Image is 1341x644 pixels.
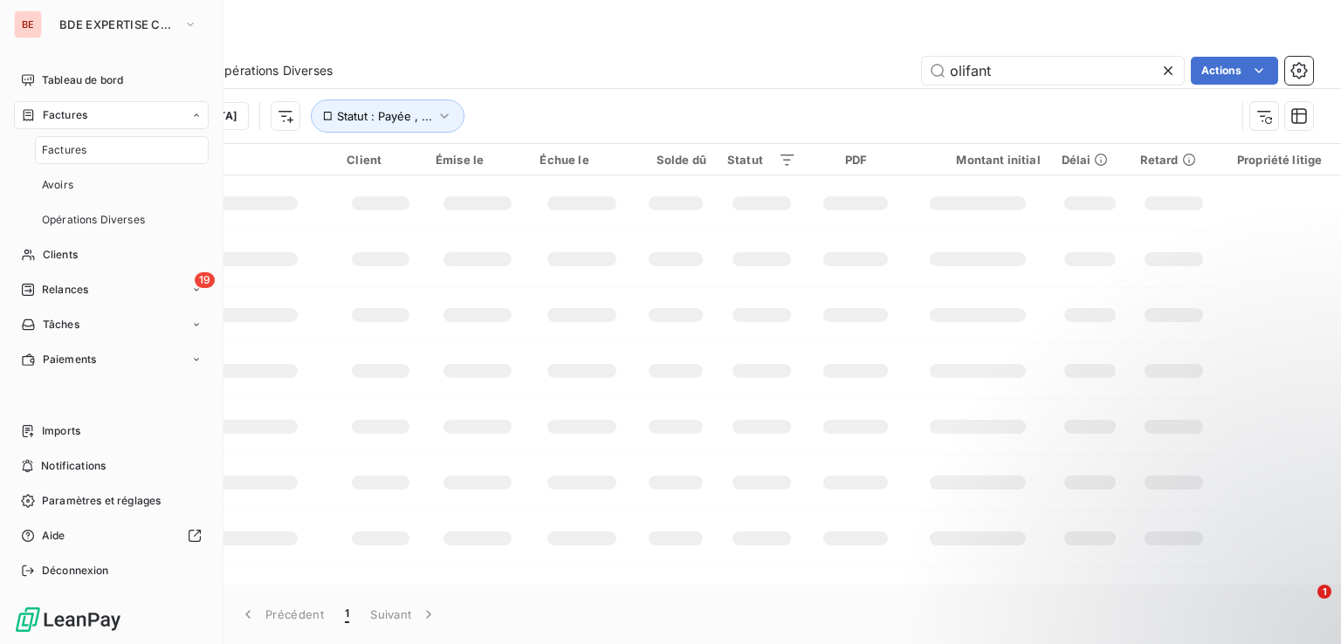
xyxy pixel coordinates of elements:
[43,317,79,332] span: Tâches
[334,596,360,633] button: 1
[42,528,65,544] span: Aide
[337,109,432,123] span: Statut : Payée , ...
[14,606,122,634] img: Logo LeanPay
[540,153,624,167] div: Échue le
[42,423,80,439] span: Imports
[43,352,96,367] span: Paiements
[14,522,209,550] a: Aide
[916,153,1041,167] div: Montant initial
[42,493,161,509] span: Paramètres et réglages
[922,57,1184,85] input: Rechercher
[1317,585,1331,599] span: 1
[42,72,123,88] span: Tableau de bord
[41,458,106,474] span: Notifications
[14,10,42,38] div: BE
[42,142,86,158] span: Factures
[645,153,706,167] div: Solde dû
[42,177,73,193] span: Avoirs
[1062,153,1119,167] div: Délai
[229,596,334,633] button: Précédent
[195,272,215,288] span: 19
[311,99,464,133] button: Statut : Payée , ...
[43,247,78,263] span: Clients
[345,606,349,623] span: 1
[1228,153,1331,167] div: Propriété litige
[1191,57,1278,85] button: Actions
[215,62,333,79] span: Opérations Diverses
[347,153,415,167] div: Client
[992,475,1341,597] iframe: Intercom notifications message
[43,107,87,123] span: Factures
[1282,585,1324,627] iframe: Intercom live chat
[42,282,88,298] span: Relances
[42,563,109,579] span: Déconnexion
[42,212,145,228] span: Opérations Diverses
[59,17,176,31] span: BDE EXPERTISE CONSEIL
[1140,153,1208,167] div: Retard
[360,596,448,633] button: Suivant
[817,153,895,167] div: PDF
[436,153,519,167] div: Émise le
[727,153,796,167] div: Statut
